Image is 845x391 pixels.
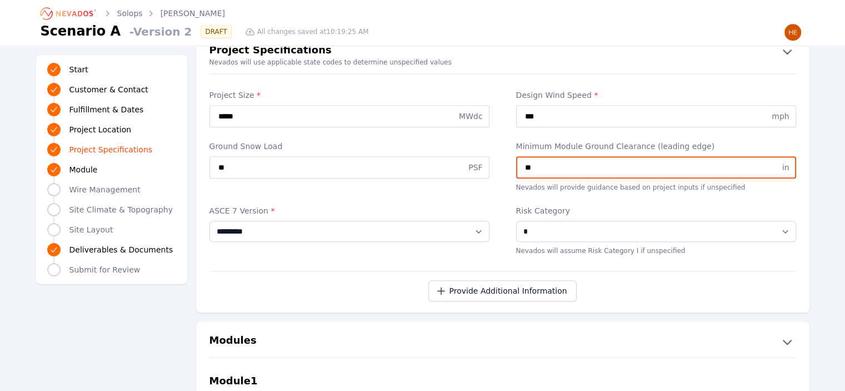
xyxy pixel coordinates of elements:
p: Nevados will provide guidance based on project inputs if unspecified [516,183,796,192]
a: Solops [117,8,143,19]
button: Project Specifications [196,42,809,60]
a: [PERSON_NAME] [161,8,225,19]
span: Site Climate & Topography [69,204,173,215]
h2: Modules [209,333,257,350]
span: Start [69,64,88,75]
h2: Project Specifications [209,42,332,60]
button: Modules [196,333,809,350]
span: Customer & Contact [69,84,148,95]
small: Nevados will use applicable state codes to determine unspecified values [196,58,809,67]
label: Design Wind Speed [516,90,796,101]
span: Submit for Review [69,264,141,275]
button: Provide Additional Information [428,280,576,301]
span: Site Layout [69,224,113,235]
span: Project Location [69,124,132,135]
p: Nevados will assume Risk Category I if unspecified [516,246,796,255]
label: Project Size [209,90,489,101]
label: Minimum Module Ground Clearance (leading edge) [516,141,796,152]
span: Fulfillment & Dates [69,104,144,115]
label: Risk Category [516,205,796,216]
label: Ground Snow Load [209,141,489,152]
div: DRAFT [201,25,231,38]
span: Project Specifications [69,144,153,155]
label: ASCE 7 Version [209,205,489,216]
h3: Module 1 [209,373,258,389]
h1: Scenario A [41,22,121,40]
nav: Breadcrumb [41,4,225,22]
span: Wire Management [69,184,141,195]
img: Henar Luque [784,23,802,41]
span: All changes saved at 10:19:25 AM [257,27,369,36]
nav: Progress [47,62,176,278]
span: - Version 2 [125,24,192,39]
span: Module [69,164,98,175]
span: Deliverables & Documents [69,244,173,255]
